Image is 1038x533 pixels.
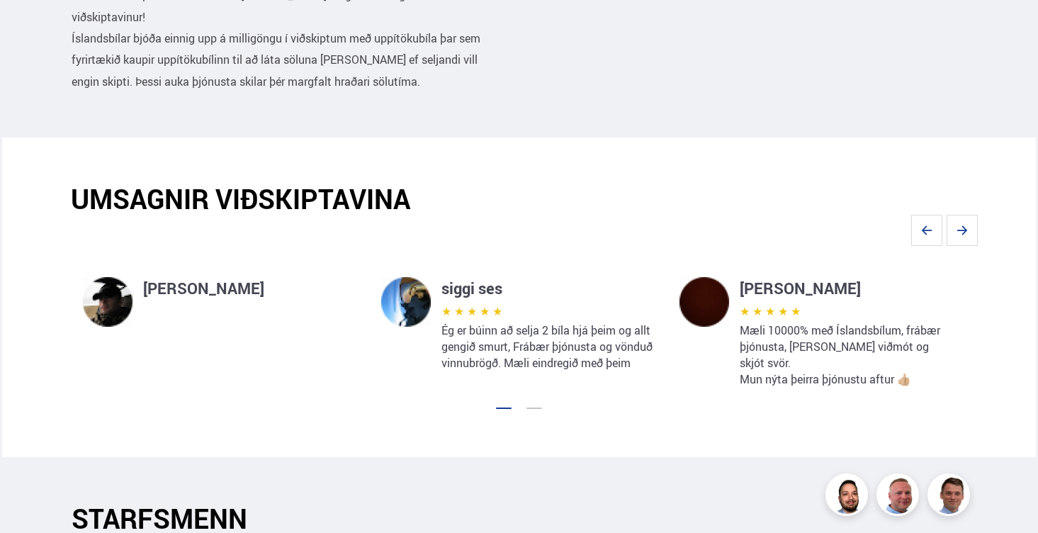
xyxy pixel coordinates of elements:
[381,277,431,327] img: SllRT5B5QPkh28GD.webp
[11,6,54,48] button: Opna LiveChat spjallviðmót
[911,215,942,246] svg: Previous slide
[828,476,870,518] img: nhp88E3Fdnt1Opn2.png
[740,371,955,388] p: Mun nýta þeirra þjónustu aftur 👍🏼
[679,277,729,327] img: ivSJBoSYNJ1imj5R.webp
[740,322,955,371] p: Mæli 10000% með Íslandsbílum, frábær þjónusta, [PERSON_NAME] viðmót og skjót svör.
[879,476,921,518] img: siFngHWaQ9KaOqBr.png
[143,277,359,300] h4: [PERSON_NAME]
[930,476,972,518] img: FbJEzSuNWCJXmdc-.webp
[740,277,955,300] h4: [PERSON_NAME]
[978,277,1027,327] img: YGWNAdgseZi2Rbpe.webp
[441,322,657,371] p: Ég er búinn að selja 2 bíla hjá þeim og allt gengið smurt, Frábær þjónusta og vönduð vinnubrögð. ...
[441,303,502,319] span: ★ ★ ★ ★ ★
[71,183,966,215] h2: UMSAGNIR VIÐSKIPTAVINA
[72,28,498,92] p: Íslandsbílar bjóða einnig upp á milligöngu í viðskiptum með uppítökubíla þar sem fyrirtækið kaupi...
[947,215,978,246] svg: Next slide
[441,277,657,300] h4: siggi ses
[83,277,132,327] img: dsORqd-mBEOihhtP.webp
[740,303,801,319] span: ★ ★ ★ ★ ★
